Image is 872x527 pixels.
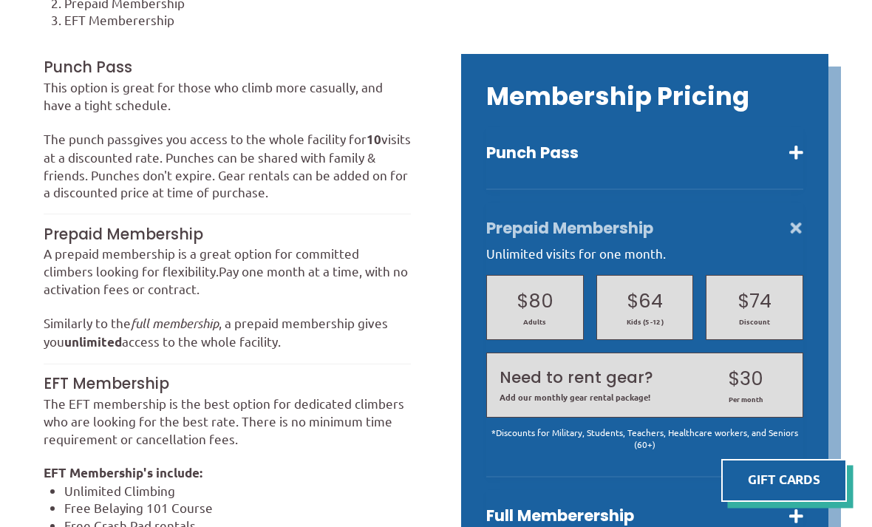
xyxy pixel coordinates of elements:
[701,395,790,404] span: Per month
[44,373,411,395] h3: EFT Membership
[131,315,219,331] em: full membership
[500,288,570,315] h2: $80
[486,79,803,115] h2: Membership Pricing
[44,464,411,482] strong: EFT Membership's include:
[64,499,411,517] li: Free Belaying 101 Course
[44,130,411,201] p: The punch pass
[44,314,411,351] p: Similarly to the , a prepaid membership gives you access to the whole facility.
[719,317,790,327] span: Discount
[719,288,790,315] h2: $74
[500,317,570,327] span: Adults
[367,132,381,147] strong: 10
[44,131,411,200] span: gives you access to the whole facility for visits at a discounted rate. Punches can be shared wit...
[610,288,681,315] h2: $64
[486,245,803,262] div: Unlimited visits for one month.
[44,78,411,114] p: This option is great for those who climb more casually, and have a tight schedule.
[500,367,689,389] h2: Need to rent gear?
[500,392,689,403] span: Add our monthly gear rental package!
[486,426,803,451] div: *Discounts for Military, Students, Teachers, Healthcare workers, and Seniors (60+)
[610,317,681,327] span: Kids (5 -12 )
[44,245,411,297] p: Pay one month at a time, with no activation fees or contract.
[64,334,122,350] strong: unlimited
[44,57,411,78] h3: Punch Pass
[44,224,411,245] h3: Prepaid Membership
[64,482,411,500] li: Unlimited Climbing
[44,245,359,279] span: A prepaid membership is a great option for committed climbers looking for flexibility.
[64,11,828,29] li: EFT Memberership
[44,395,411,447] p: The EFT membership is the best option for dedicated climbers who are looking for the best rate. T...
[701,366,790,392] h2: $30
